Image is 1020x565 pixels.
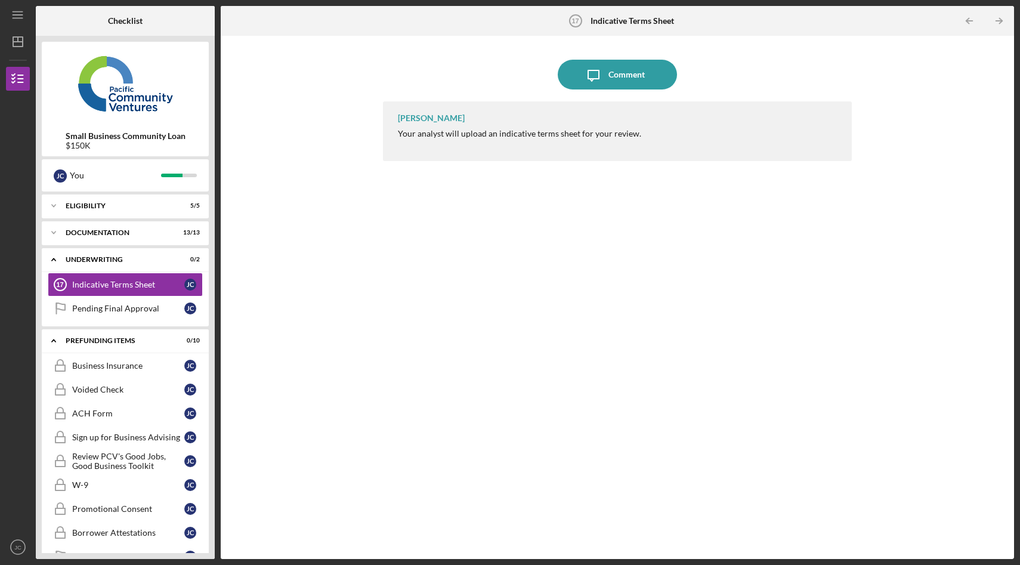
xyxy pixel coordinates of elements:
b: Small Business Community Loan [66,131,186,141]
a: Business InsuranceJC [48,354,203,378]
a: Review PCV's Good Jobs, Good Business ToolkitJC [48,449,203,473]
tspan: 17 [571,17,579,24]
img: Product logo [42,48,209,119]
div: Your analyst will upload an indicative terms sheet for your review. [398,129,641,138]
div: Comment [608,60,645,89]
div: J C [54,169,67,183]
div: W-9 [72,480,184,490]
div: ACH Form [72,409,184,418]
text: JC [14,544,21,551]
div: Eligibility [66,202,170,209]
div: You [70,165,161,186]
div: Final Approval [72,552,184,561]
button: JC [6,535,30,559]
div: Sign up for Business Advising [72,433,184,442]
a: Borrower AttestationsJC [48,521,203,545]
button: Comment [558,60,677,89]
div: 13 / 13 [178,229,200,236]
a: W-9JC [48,473,203,497]
div: Indicative Terms Sheet [72,280,184,289]
div: Review PCV's Good Jobs, Good Business Toolkit [72,452,184,471]
div: J C [184,407,196,419]
div: J C [184,479,196,491]
a: Voided CheckJC [48,378,203,402]
div: J C [184,384,196,396]
a: ACH FormJC [48,402,203,425]
div: J C [184,455,196,467]
div: Voided Check [72,385,184,394]
div: J C [184,431,196,443]
div: 5 / 5 [178,202,200,209]
tspan: 17 [56,281,63,288]
div: Pending Final Approval [72,304,184,313]
a: 17Indicative Terms SheetJC [48,273,203,297]
div: J C [184,360,196,372]
div: Business Insurance [72,361,184,371]
div: Documentation [66,229,170,236]
a: Sign up for Business AdvisingJC [48,425,203,449]
div: $150K [66,141,186,150]
div: J C [184,503,196,515]
div: J C [184,302,196,314]
a: Promotional ConsentJC [48,497,203,521]
div: Borrower Attestations [72,528,184,538]
b: Indicative Terms Sheet [591,16,674,26]
div: J C [184,279,196,291]
div: 0 / 10 [178,337,200,344]
div: Promotional Consent [72,504,184,514]
b: Checklist [108,16,143,26]
div: J C [184,551,196,563]
div: [PERSON_NAME] [398,113,465,123]
div: 0 / 2 [178,256,200,263]
div: Prefunding Items [66,337,170,344]
div: Underwriting [66,256,170,263]
div: J C [184,527,196,539]
a: Pending Final ApprovalJC [48,297,203,320]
